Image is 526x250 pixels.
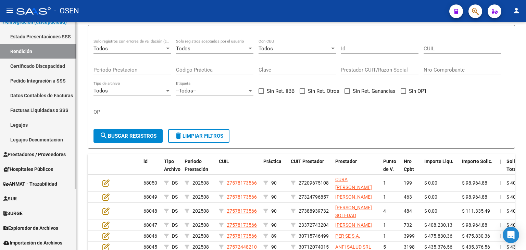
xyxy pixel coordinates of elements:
span: Prestador [335,159,357,164]
span: Prestadores / Proveedores [3,151,66,158]
span: Tipo Archivo [164,159,180,172]
span: | [500,208,501,214]
span: 90 [271,244,277,250]
span: 90 [271,180,277,186]
span: Sin Ret. IIBB [267,87,295,95]
span: Punto de V. [383,159,396,172]
span: Importe Solic. [462,159,492,164]
datatable-header-cell: Importe Solic. [459,154,497,184]
div: 68050 [143,179,159,187]
div: 68048 [143,207,159,215]
span: CURA [PERSON_NAME] [335,177,372,190]
span: 484 [404,208,412,214]
datatable-header-cell: Importe Liqu. [422,154,459,184]
span: Periodo Prestación [185,159,208,172]
div: 68049 [143,193,159,201]
span: 27209675108 [299,180,329,186]
span: Nro Cpbt [404,159,414,172]
button: Buscar registros [93,129,163,143]
span: Sin OP1 [409,87,427,95]
span: DS [172,194,178,200]
span: $ 98.964,88 [462,222,487,228]
span: [PERSON_NAME] [335,222,372,228]
span: $ 98.964,88 [462,180,487,186]
datatable-header-cell: | [497,154,504,184]
span: 27578173566 [227,180,257,186]
span: | [500,159,501,164]
span: $ 475.830,36 [462,233,490,239]
div: 68046 [143,232,159,240]
span: Todos [93,46,108,52]
span: $ 408.230,13 [424,222,452,228]
datatable-header-cell: CUIT Prestador [288,154,333,184]
span: $ 98.964,88 [462,194,487,200]
span: id [143,159,148,164]
span: | [500,180,501,186]
mat-icon: search [100,132,108,140]
mat-icon: person [512,7,521,15]
datatable-header-cell: Nro Cpbt [401,154,422,184]
span: $ 0,00 [424,180,437,186]
span: 27578173566 [227,222,257,228]
span: | [500,194,501,200]
div: Open Intercom Messenger [503,227,519,243]
span: DS [172,244,178,250]
span: 3999 [404,233,415,239]
datatable-header-cell: Periodo Prestación [182,154,216,184]
span: 27578173566 [227,208,257,214]
span: $ 111.335,49 [462,208,490,214]
span: 30715746499 [299,233,329,239]
datatable-header-cell: Tipo Archivo [161,154,182,184]
span: 3198 [404,244,415,250]
span: PER SE S.A. [335,233,360,239]
span: Limpiar filtros [174,133,223,139]
span: | [500,233,501,239]
span: 202508 [192,244,209,250]
span: Sin Ret. Ganancias [353,87,396,95]
span: 202508 [192,208,209,214]
span: Todos [176,46,190,52]
span: DS [172,222,178,228]
span: Importe Liqu. [424,159,453,164]
span: 1 [383,180,386,186]
span: ANFI SALUD SRL [335,244,371,250]
button: Limpiar filtros [168,129,229,143]
span: SURGE [3,210,23,217]
span: 27388939732 [299,208,329,214]
span: 1 [383,233,386,239]
datatable-header-cell: Práctica [261,154,288,184]
span: DS [172,208,178,214]
span: Todos [259,46,273,52]
mat-icon: menu [5,7,14,15]
span: 463 [404,194,412,200]
span: DS [172,180,178,186]
span: Sin Ret. Otros [308,87,339,95]
datatable-header-cell: Prestador [333,154,380,184]
span: 89 [271,233,277,239]
span: [PERSON_NAME] SOLEDAD [335,205,372,218]
span: 5 [383,244,386,250]
span: CUIL [219,159,229,164]
span: 1 [383,194,386,200]
span: 27324796857 [299,194,329,200]
span: Hospitales Públicos [3,165,53,173]
span: 90 [271,194,277,200]
span: 732 [404,222,412,228]
span: $ 435.376,56 [462,244,490,250]
span: Práctica [263,159,281,164]
span: 90 [271,208,277,214]
span: 90 [271,222,277,228]
div: 68047 [143,221,159,229]
span: - OSEN [54,3,79,18]
datatable-header-cell: Punto de V. [380,154,401,184]
span: 30712074015 [299,244,329,250]
datatable-header-cell: id [141,154,161,184]
span: Explorador de Archivos [3,224,58,232]
span: $ 435.376,56 [424,244,452,250]
span: DS [172,233,178,239]
span: 27572448210 [227,244,257,250]
span: $ 0,00 [424,208,437,214]
span: $ 475.830,36 [424,233,452,239]
span: 1 [383,222,386,228]
span: | [500,222,501,228]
